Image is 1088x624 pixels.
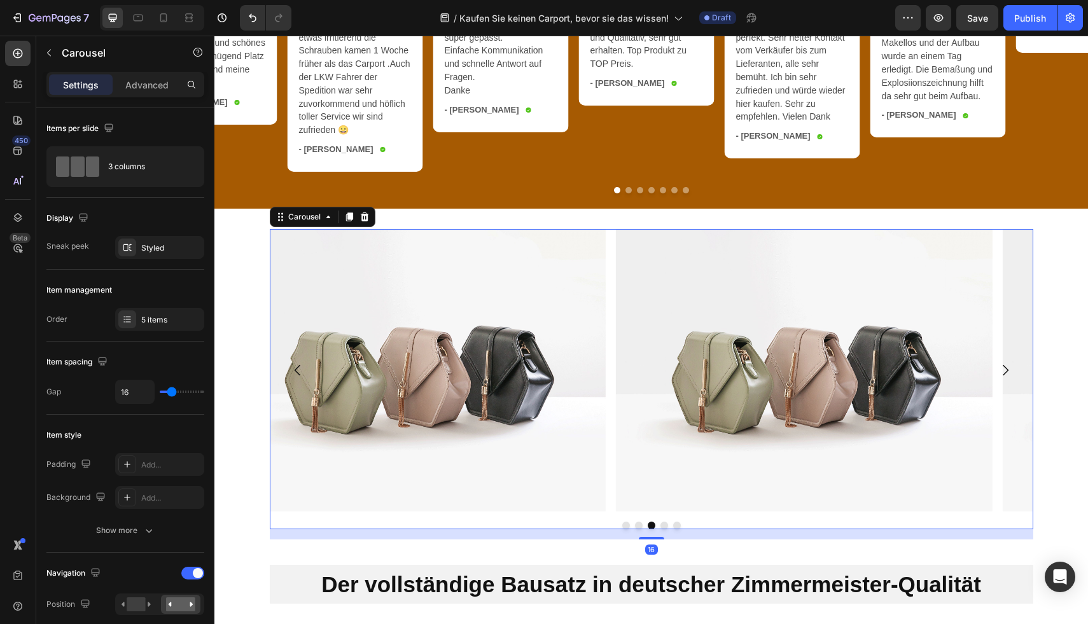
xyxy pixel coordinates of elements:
[46,489,108,506] div: Background
[967,13,988,24] span: Save
[66,317,101,352] button: Carousel Back Arrow
[46,565,103,582] div: Navigation
[230,50,256,60] span: Danke
[71,176,109,187] div: Carousel
[46,240,89,252] div: Sneak peek
[46,429,81,441] div: Item style
[1003,5,1057,31] button: Publish
[46,456,94,473] div: Padding
[141,459,201,471] div: Add...
[468,151,475,158] button: Dot
[14,193,391,476] img: image_demo.jpg
[46,386,61,398] div: Gap
[141,314,201,326] div: 5 items
[240,5,291,31] div: Undo/Redo
[141,492,201,504] div: Add...
[712,12,731,24] span: Draft
[230,10,329,46] span: Einfache Kommunikation und schnelle Antwort auf Fragen.
[230,69,305,79] strong: - [PERSON_NAME]
[46,210,91,227] div: Display
[459,11,669,25] span: Kaufen Sie keinen Carport, bevor sie das wissen!
[411,151,417,158] button: Dot
[10,233,31,243] div: Beta
[46,120,116,137] div: Items per slide
[773,317,809,352] button: Carousel Next Arrow
[83,10,89,25] p: 7
[107,536,767,561] strong: Der vollständige Bausatz in deutscher Zimmermeister-Qualität
[422,151,429,158] button: Dot
[457,151,463,158] button: Dot
[445,151,452,158] button: Dot
[46,596,93,613] div: Position
[85,109,159,118] span: - [PERSON_NAME]
[454,11,457,25] span: /
[956,5,998,31] button: Save
[376,43,450,52] strong: - [PERSON_NAME]
[141,242,201,254] div: Styled
[108,152,186,181] div: 3 columns
[1045,562,1075,592] div: Open Intercom Messenger
[446,486,454,494] button: Dot
[214,36,1088,624] iframe: Design area
[116,380,154,403] input: Auto
[408,486,415,494] button: Dot
[46,314,67,325] div: Order
[62,45,170,60] p: Carousel
[400,151,406,158] button: Dot
[46,284,112,296] div: Item management
[46,354,110,371] div: Item spacing
[434,151,440,158] button: Dot
[433,486,441,494] button: Dot
[1014,11,1046,25] div: Publish
[5,5,95,31] button: 7
[522,95,596,105] strong: - [PERSON_NAME]
[46,519,204,542] button: Show more
[63,78,99,92] p: Settings
[125,78,169,92] p: Advanced
[667,74,742,84] strong: - [PERSON_NAME]
[401,193,778,476] img: image_demo.jpg
[421,486,428,494] button: Dot
[12,135,31,146] div: 450
[459,486,466,494] button: Dot
[431,509,443,519] div: 16
[96,524,155,537] div: Show more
